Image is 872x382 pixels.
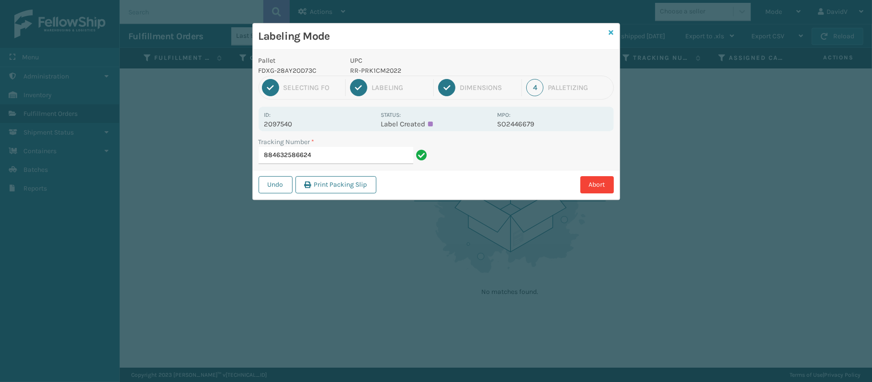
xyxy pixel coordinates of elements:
[460,83,517,92] div: Dimensions
[259,137,315,147] label: Tracking Number
[497,112,510,118] label: MPO:
[381,112,401,118] label: Status:
[350,79,367,96] div: 2
[350,56,491,66] p: UPC
[580,176,614,193] button: Abort
[259,56,339,66] p: Pallet
[264,112,271,118] label: Id:
[259,29,605,44] h3: Labeling Mode
[372,83,429,92] div: Labeling
[262,79,279,96] div: 1
[497,120,608,128] p: SO2446679
[283,83,341,92] div: Selecting FO
[259,176,293,193] button: Undo
[350,66,491,76] p: RR-PRK1CM2022
[264,120,375,128] p: 2097540
[526,79,544,96] div: 4
[548,83,610,92] div: Palletizing
[438,79,455,96] div: 3
[259,66,339,76] p: FDXG-28AY2OD73C
[381,120,491,128] p: Label Created
[295,176,376,193] button: Print Packing Slip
